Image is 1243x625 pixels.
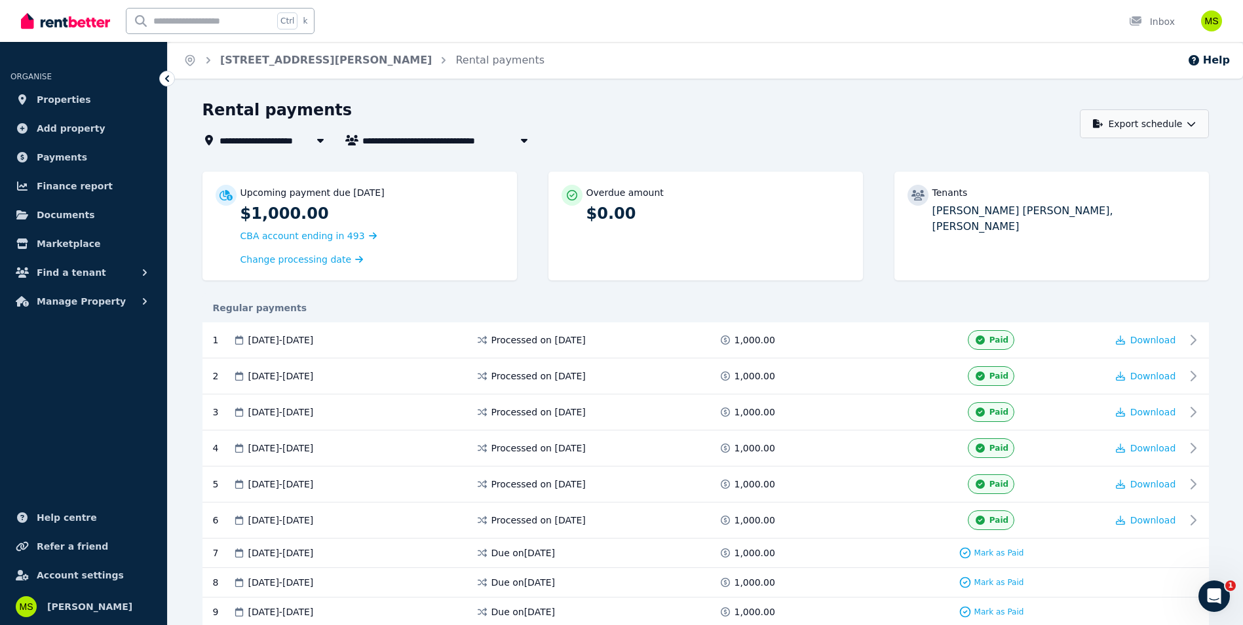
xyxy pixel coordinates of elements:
[491,605,556,618] span: Due on [DATE]
[37,92,91,107] span: Properties
[37,207,95,223] span: Documents
[10,259,157,286] button: Find a tenant
[974,607,1024,617] span: Mark as Paid
[989,479,1008,489] span: Paid
[37,236,100,252] span: Marketplace
[37,567,124,583] span: Account settings
[16,596,37,617] img: Monica Salazar
[1130,407,1176,417] span: Download
[974,577,1024,588] span: Mark as Paid
[220,54,432,66] a: [STREET_ADDRESS][PERSON_NAME]
[1116,478,1176,491] button: Download
[1116,369,1176,383] button: Download
[10,288,157,314] button: Manage Property
[10,231,157,257] a: Marketplace
[37,294,126,309] span: Manage Property
[213,605,233,618] div: 9
[491,369,586,383] span: Processed on [DATE]
[989,335,1008,345] span: Paid
[248,576,314,589] span: [DATE] - [DATE]
[735,605,775,618] span: 1,000.00
[491,406,586,419] span: Processed on [DATE]
[240,253,364,266] a: Change processing date
[213,510,233,530] div: 6
[735,514,775,527] span: 1,000.00
[240,203,504,224] p: $1,000.00
[202,100,353,121] h1: Rental payments
[213,474,233,494] div: 5
[1116,406,1176,419] button: Download
[491,546,556,559] span: Due on [DATE]
[10,86,157,113] a: Properties
[248,442,314,455] span: [DATE] - [DATE]
[213,438,233,458] div: 4
[735,333,775,347] span: 1,000.00
[1225,580,1236,591] span: 1
[213,576,233,589] div: 8
[974,548,1024,558] span: Mark as Paid
[10,173,157,199] a: Finance report
[248,514,314,527] span: [DATE] - [DATE]
[37,121,105,136] span: Add property
[10,144,157,170] a: Payments
[735,369,775,383] span: 1,000.00
[37,539,108,554] span: Refer a friend
[10,533,157,559] a: Refer a friend
[248,546,314,559] span: [DATE] - [DATE]
[989,515,1008,525] span: Paid
[1198,580,1230,612] iframe: Intercom live chat
[168,42,560,79] nav: Breadcrumb
[47,599,132,615] span: [PERSON_NAME]
[1130,479,1176,489] span: Download
[10,72,52,81] span: ORGANISE
[213,366,233,386] div: 2
[248,406,314,419] span: [DATE] - [DATE]
[735,546,775,559] span: 1,000.00
[989,443,1008,453] span: Paid
[240,231,365,241] span: CBA account ending in 493
[1130,443,1176,453] span: Download
[277,12,297,29] span: Ctrl
[491,442,586,455] span: Processed on [DATE]
[10,562,157,588] a: Account settings
[37,149,87,165] span: Payments
[491,514,586,527] span: Processed on [DATE]
[10,504,157,531] a: Help centre
[586,203,850,224] p: $0.00
[240,253,352,266] span: Change processing date
[10,202,157,228] a: Documents
[735,406,775,419] span: 1,000.00
[21,11,110,31] img: RentBetter
[455,54,545,66] a: Rental payments
[1116,514,1176,527] button: Download
[932,186,968,199] p: Tenants
[248,478,314,491] span: [DATE] - [DATE]
[735,576,775,589] span: 1,000.00
[248,369,314,383] span: [DATE] - [DATE]
[1116,333,1176,347] button: Download
[735,478,775,491] span: 1,000.00
[213,330,233,350] div: 1
[37,265,106,280] span: Find a tenant
[1130,335,1176,345] span: Download
[10,115,157,142] a: Add property
[240,186,385,199] p: Upcoming payment due [DATE]
[37,178,113,194] span: Finance report
[491,576,556,589] span: Due on [DATE]
[989,407,1008,417] span: Paid
[1130,371,1176,381] span: Download
[248,333,314,347] span: [DATE] - [DATE]
[1080,109,1209,138] button: Export schedule
[1130,515,1176,525] span: Download
[491,478,586,491] span: Processed on [DATE]
[1129,15,1175,28] div: Inbox
[491,333,586,347] span: Processed on [DATE]
[586,186,664,199] p: Overdue amount
[1187,52,1230,68] button: Help
[1201,10,1222,31] img: Monica Salazar
[213,402,233,422] div: 3
[248,605,314,618] span: [DATE] - [DATE]
[213,546,233,559] div: 7
[1116,442,1176,455] button: Download
[37,510,97,525] span: Help centre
